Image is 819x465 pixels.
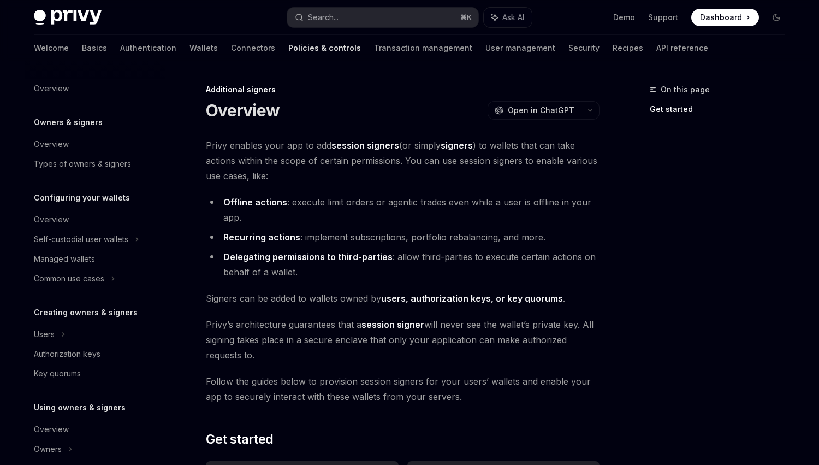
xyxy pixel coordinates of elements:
[206,229,600,245] li: : implement subscriptions, portfolio rebalancing, and more.
[34,272,104,285] div: Common use cases
[206,431,273,448] span: Get started
[502,12,524,23] span: Ask AI
[34,138,69,151] div: Overview
[613,35,643,61] a: Recipes
[25,364,165,384] a: Key quorums
[508,105,574,116] span: Open in ChatGPT
[231,35,275,61] a: Connectors
[661,83,710,96] span: On this page
[206,84,600,95] div: Additional signers
[34,443,62,456] div: Owners
[34,10,102,25] img: dark logo
[206,249,600,280] li: : allow third-parties to execute certain actions on behalf of a wallet.
[34,82,69,95] div: Overview
[25,249,165,269] a: Managed wallets
[25,134,165,154] a: Overview
[488,101,581,120] button: Open in ChatGPT
[206,101,280,120] h1: Overview
[381,293,563,304] a: users, authorization keys, or key quorums
[288,35,361,61] a: Policies & controls
[34,157,131,170] div: Types of owners & signers
[656,35,708,61] a: API reference
[34,252,95,266] div: Managed wallets
[25,154,165,174] a: Types of owners & signers
[223,251,393,262] strong: Delegating permissions to third-parties
[189,35,218,61] a: Wallets
[34,116,103,129] h5: Owners & signers
[25,210,165,229] a: Overview
[700,12,742,23] span: Dashboard
[34,306,138,319] h5: Creating owners & signers
[460,13,472,22] span: ⌘ K
[484,8,532,27] button: Ask AI
[768,9,785,26] button: Toggle dark mode
[206,138,600,184] span: Privy enables your app to add (or simply ) to wallets that can take actions within the scope of c...
[691,9,759,26] a: Dashboard
[223,232,300,243] strong: Recurring actions
[206,374,600,404] span: Follow the guides below to provision session signers for your users’ wallets and enable your app ...
[34,401,126,414] h5: Using owners & signers
[82,35,107,61] a: Basics
[25,79,165,98] a: Overview
[206,291,600,306] span: Signers can be added to wallets owned by .
[613,12,635,23] a: Demo
[120,35,176,61] a: Authentication
[34,191,130,204] h5: Configuring your wallets
[206,317,600,363] span: Privy’s architecture guarantees that a will never see the wallet’s private key. All signing takes...
[648,12,678,23] a: Support
[287,8,478,27] button: Search...⌘K
[361,319,424,330] strong: session signer
[206,195,600,225] li: : execute limit orders or agentic trades even while a user is offline in your app.
[441,140,473,151] strong: signers
[485,35,555,61] a: User management
[223,197,287,208] strong: Offline actions
[34,328,55,341] div: Users
[25,420,165,439] a: Overview
[374,35,472,61] a: Transaction management
[308,11,339,24] div: Search...
[34,348,100,361] div: Authorization keys
[34,367,81,380] div: Key quorums
[34,233,128,246] div: Self-custodial user wallets
[34,213,69,226] div: Overview
[34,35,69,61] a: Welcome
[331,140,399,151] strong: session signers
[650,101,794,118] a: Get started
[34,423,69,436] div: Overview
[25,344,165,364] a: Authorization keys
[568,35,600,61] a: Security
